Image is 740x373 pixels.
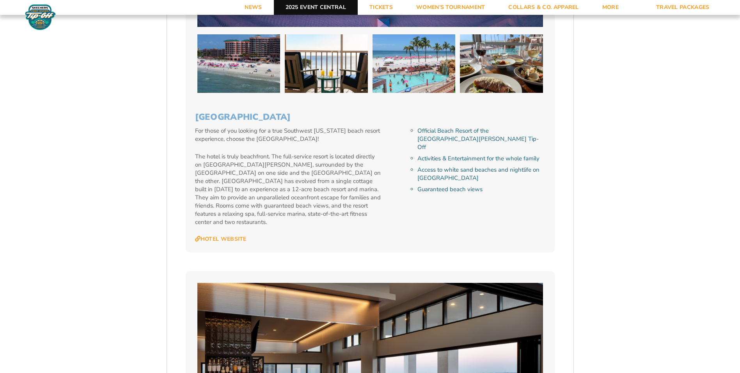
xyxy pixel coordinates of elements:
a: Hotel Website [195,236,247,243]
li: Official Beach Resort of the [GEOGRAPHIC_DATA][PERSON_NAME] Tip-Off [417,127,545,151]
img: Pink Shell Beach Resort & Marina (2025 BEACH) [285,34,368,93]
img: Pink Shell Beach Resort & Marina (2025 BEACH) [373,34,456,93]
h3: [GEOGRAPHIC_DATA] [195,112,545,122]
li: Guaranteed beach views [417,185,545,194]
img: Pink Shell Beach Resort & Marina (2025 BEACH) [460,34,543,93]
p: The hotel is truly beachfront. The full-service resort is located directly on [GEOGRAPHIC_DATA][P... [195,153,382,226]
li: Activities & Entertainment for the whole family [417,155,545,163]
li: Access to white sand beaches and nightlife on [GEOGRAPHIC_DATA] [417,166,545,182]
img: Fort Myers Tip-Off [23,4,57,30]
img: Pink Shell Beach Resort & Marina (2025 BEACH) [197,34,280,93]
p: For those of you looking for a true Southwest [US_STATE] beach resort experience, choose the [GEO... [195,127,382,143]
